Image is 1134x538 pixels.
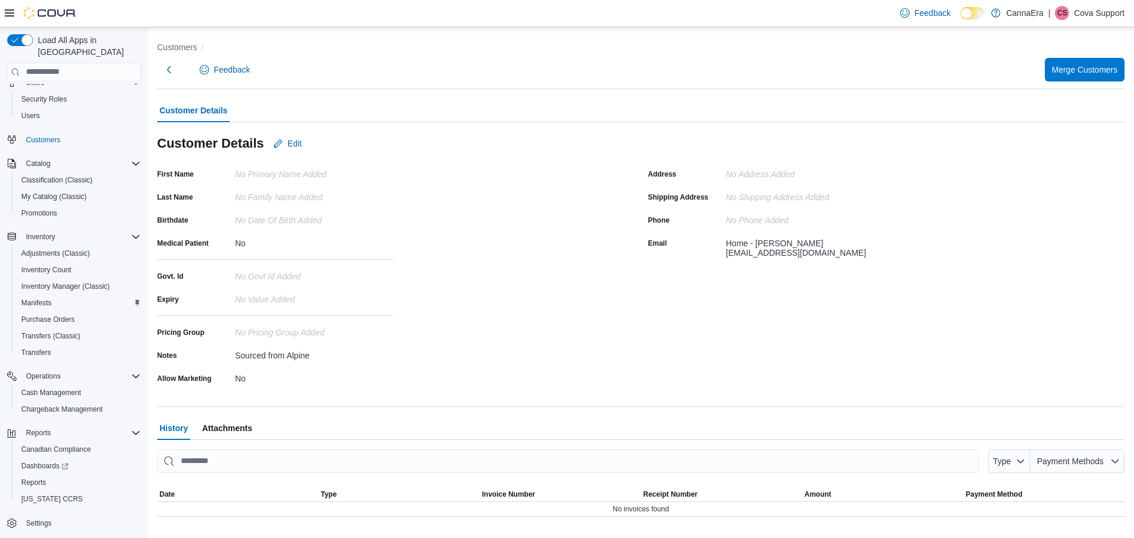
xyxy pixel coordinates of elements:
button: Payment Method [963,487,1125,501]
span: Catalog [26,159,50,168]
label: Govt. Id [157,272,184,281]
button: Catalog [21,156,55,171]
div: No Family Name added [235,188,393,202]
span: Cash Management [21,388,81,397]
div: No Phone added [726,211,788,225]
span: CS [1057,6,1067,20]
button: My Catalog (Classic) [12,188,145,205]
div: No [235,369,393,383]
span: My Catalog (Classic) [21,192,87,201]
span: [US_STATE] CCRS [21,494,83,504]
h3: Customer Details [157,136,264,151]
label: Address [648,169,676,179]
span: Promotions [17,206,141,220]
div: Cova Support [1055,6,1069,20]
button: Payment Methods [1030,449,1125,473]
span: Customers [21,132,141,147]
div: No [235,234,393,248]
span: Canadian Compliance [17,442,141,457]
button: Edit [269,132,307,155]
div: No Date Of Birth added [235,211,393,225]
label: Medical Patient [157,239,208,248]
button: Operations [2,368,145,384]
button: Type [988,449,1031,473]
label: Shipping Address [648,193,708,202]
span: Inventory [26,232,55,242]
span: Receipt Number [643,490,698,499]
span: Chargeback Management [21,405,103,414]
button: Security Roles [12,91,145,107]
div: No Pricing Group Added [235,323,393,337]
span: Security Roles [17,92,141,106]
span: Chargeback Management [17,402,141,416]
span: Reports [21,478,46,487]
button: Chargeback Management [12,401,145,418]
label: Email [648,239,667,248]
div: Home - [PERSON_NAME][EMAIL_ADDRESS][DOMAIN_NAME] [726,234,884,257]
span: Merge Customers [1052,64,1117,76]
label: Birthdate [157,216,188,225]
button: Promotions [12,205,145,221]
span: Operations [21,369,141,383]
a: Cash Management [17,386,86,400]
a: Inventory Manager (Classic) [17,279,115,294]
span: Adjustments (Classic) [17,246,141,260]
button: Reports [2,425,145,441]
a: Inventory Count [17,263,76,277]
span: Settings [26,519,51,528]
span: My Catalog (Classic) [17,190,141,204]
button: Adjustments (Classic) [12,245,145,262]
span: Attachments [202,416,252,440]
span: Inventory Manager (Classic) [17,279,141,294]
button: Reports [12,474,145,491]
span: Washington CCRS [17,492,141,506]
button: Users [12,107,145,124]
input: This is a search bar. As you type, the results lower in the page will automatically filter. [157,449,979,473]
span: Purchase Orders [21,315,75,324]
span: Manifests [17,296,141,310]
button: Inventory Manager (Classic) [12,278,145,295]
a: [US_STATE] CCRS [17,492,87,506]
div: Sourced from Alpine [235,346,393,360]
p: CannaEra [1006,6,1044,20]
button: Manifests [12,295,145,311]
span: Customer Details [159,99,227,122]
span: Classification (Classic) [17,173,141,187]
span: Inventory Count [21,265,71,275]
a: Purchase Orders [17,312,80,327]
p: Cova Support [1074,6,1125,20]
div: No Primary Name added [235,165,393,179]
span: Type [993,457,1011,466]
a: Feedback [895,1,955,25]
button: Purchase Orders [12,311,145,328]
span: History [159,416,188,440]
label: Notes [157,351,177,360]
span: Date [159,490,175,499]
span: Cash Management [17,386,141,400]
span: Reports [26,428,51,438]
label: Pricing Group [157,328,204,337]
button: Invoice Number [480,487,641,501]
span: Dashboards [21,461,69,471]
button: Settings [2,514,145,532]
button: Customers [2,131,145,148]
span: Payment Methods [1037,457,1104,466]
label: Phone [648,216,670,225]
button: Next [157,58,181,81]
span: Adjustments (Classic) [21,249,90,258]
button: Catalog [2,155,145,172]
button: Merge Customers [1045,58,1125,81]
span: Transfers (Classic) [21,331,80,341]
a: Users [17,109,44,123]
div: No Govt Id added [235,267,393,281]
span: Inventory Manager (Classic) [21,282,110,291]
button: Inventory [2,229,145,245]
nav: An example of EuiBreadcrumbs [157,41,1125,56]
a: Reports [17,475,51,490]
span: Classification (Classic) [21,175,93,185]
a: Transfers (Classic) [17,329,85,343]
span: Manifests [21,298,51,308]
a: Feedback [195,58,255,81]
span: Payment Method [966,490,1022,499]
a: Transfers [17,345,56,360]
